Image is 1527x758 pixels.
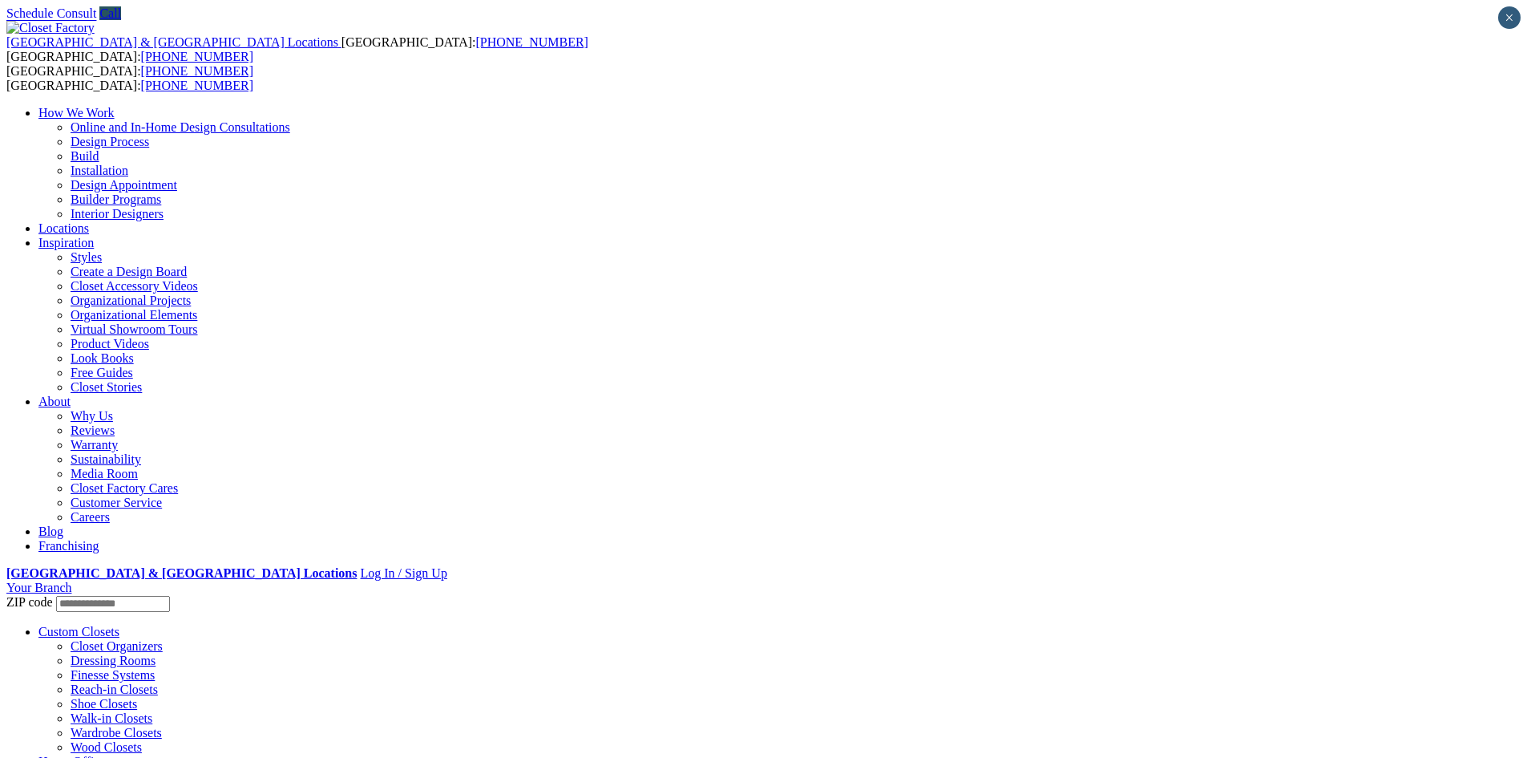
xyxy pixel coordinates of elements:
a: Inspiration [38,236,94,249]
a: Why Us [71,409,113,423]
a: [PHONE_NUMBER] [141,64,253,78]
a: Interior Designers [71,207,164,221]
a: How We Work [38,106,115,120]
a: Careers [71,510,110,524]
span: [GEOGRAPHIC_DATA] & [GEOGRAPHIC_DATA] Locations [6,35,338,49]
span: [GEOGRAPHIC_DATA]: [GEOGRAPHIC_DATA]: [6,35,588,63]
a: Franchising [38,539,99,553]
a: Closet Factory Cares [71,481,178,495]
a: Log In / Sign Up [360,566,446,580]
a: Closet Organizers [71,639,163,653]
a: Customer Service [71,496,162,509]
a: Look Books [71,351,134,365]
a: Media Room [71,467,138,480]
a: [PHONE_NUMBER] [141,79,253,92]
a: Build [71,149,99,163]
a: Product Videos [71,337,149,351]
a: Warranty [71,438,118,452]
a: [GEOGRAPHIC_DATA] & [GEOGRAPHIC_DATA] Locations [6,35,341,49]
a: Design Appointment [71,178,177,192]
a: Blog [38,525,63,538]
a: Closet Stories [71,380,142,394]
a: Create a Design Board [71,265,187,278]
a: Organizational Elements [71,308,197,322]
a: [PHONE_NUMBER] [475,35,588,49]
a: About [38,395,71,408]
input: Enter your Zip code [56,596,170,612]
span: ZIP code [6,595,53,609]
a: Wood Closets [71,740,142,754]
img: Closet Factory [6,21,95,35]
a: Styles [71,250,102,264]
a: Your Branch [6,581,71,594]
a: Shoe Closets [71,697,137,711]
a: Free Guides [71,366,133,379]
a: Schedule Consult [6,6,96,20]
a: Dressing Rooms [71,654,156,667]
a: Design Process [71,135,149,148]
a: [GEOGRAPHIC_DATA] & [GEOGRAPHIC_DATA] Locations [6,566,357,580]
a: [PHONE_NUMBER] [141,50,253,63]
a: Closet Accessory Videos [71,279,198,293]
button: Close [1498,6,1521,29]
a: Sustainability [71,452,141,466]
a: Finesse Systems [71,668,155,682]
a: Walk-in Closets [71,711,152,725]
a: Builder Programs [71,193,161,206]
a: Call [99,6,121,20]
a: Custom Closets [38,625,119,638]
a: Virtual Showroom Tours [71,322,198,336]
a: Online and In-Home Design Consultations [71,120,290,134]
a: Organizational Projects [71,294,191,307]
a: Wardrobe Closets [71,726,162,740]
span: [GEOGRAPHIC_DATA]: [GEOGRAPHIC_DATA]: [6,64,253,92]
a: Locations [38,221,89,235]
a: Reviews [71,424,115,437]
a: Installation [71,164,128,177]
a: Reach-in Closets [71,683,158,696]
